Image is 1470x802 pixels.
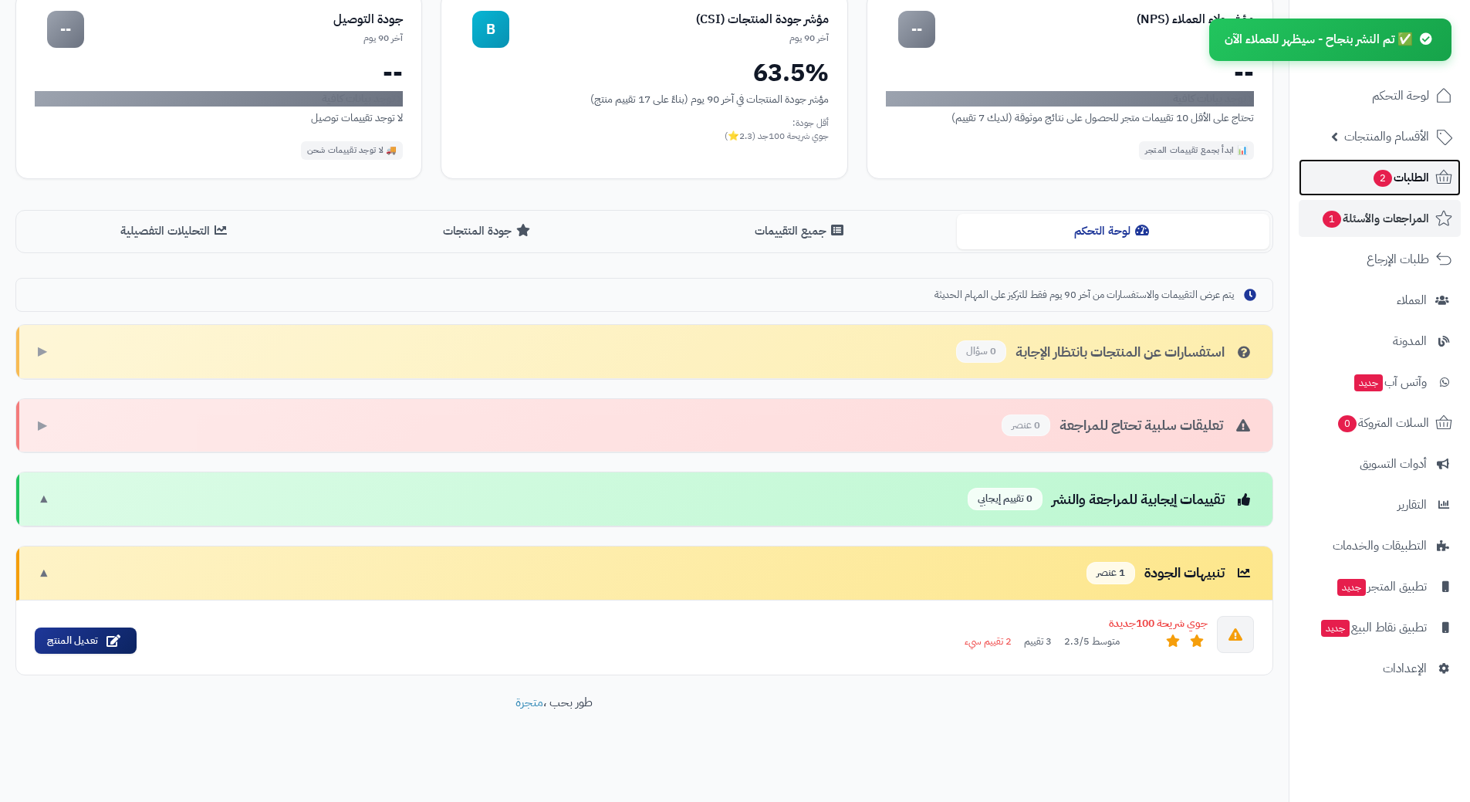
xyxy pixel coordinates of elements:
[1086,562,1254,584] div: تنبيهات الجودة
[472,11,509,48] div: B
[935,32,1254,45] div: آخر 90 يوم
[1064,634,1120,649] span: متوسط 2.3/5
[35,628,137,655] a: تعديل المنتج
[956,340,1006,363] span: 0 سؤال
[1299,282,1461,319] a: العملاء
[965,634,1012,649] span: 2 تقييم سيء
[1372,167,1429,188] span: الطلبات
[886,110,1254,126] div: تحتاج على الأقل 10 تقييمات متجر للحصول على نتائج موثوقة (لديك 7 تقييم)
[1299,568,1461,605] a: تطبيق المتجرجديد
[35,60,403,85] div: --
[1360,453,1427,475] span: أدوات التسويق
[38,490,50,508] span: ▼
[1002,415,1254,437] div: تعليقات سلبية تحتاج للمراجعة
[460,60,828,85] div: 63.5%
[1374,170,1392,187] span: 2
[515,693,543,712] a: متجرة
[1299,200,1461,237] a: المراجعات والأسئلة1
[1299,364,1461,401] a: وآتس آبجديد
[301,141,404,160] div: 🚚 لا توجد تقييمات شحن
[886,60,1254,85] div: --
[1393,330,1427,352] span: المدونة
[1383,658,1427,679] span: الإعدادات
[509,11,828,29] div: مؤشر جودة المنتجات (CSI)
[1299,650,1461,687] a: الإعدادات
[968,488,1254,510] div: تقييمات إيجابية للمراجعة والنشر
[1320,617,1427,638] span: تطبيق نقاط البيع
[956,340,1254,363] div: استفسارات عن المنتجات بانتظار الإجابة
[460,117,828,143] div: أقل جودة: جوي شريحة 100جد (2.3⭐)
[898,11,935,48] div: --
[1225,30,1413,49] span: ✅ تم النشر بنجاح - سيظهر للعملاء الآن
[1336,576,1427,597] span: تطبيق المتجر
[1333,535,1427,557] span: التطبيقات والخدمات
[957,214,1269,249] button: لوحة التحكم
[1299,527,1461,564] a: التطبيقات والخدمات
[1337,412,1429,434] span: السلات المتروكة
[1321,620,1350,637] span: جديد
[934,288,1234,303] span: يتم عرض التقييمات والاستفسارات من آخر 90 يوم فقط للتركيز على المهام الحديثة
[935,11,1254,29] div: مؤشر ولاء العملاء (NPS)
[35,91,403,107] div: لا توجد بيانات كافية
[1299,159,1461,196] a: الطلبات2
[1354,374,1383,391] span: جديد
[1353,371,1427,393] span: وآتس آب
[1321,208,1429,229] span: المراجعات والأسئلة
[84,32,403,45] div: آخر 90 يوم
[1372,85,1429,107] span: لوحة التحكم
[19,214,332,249] button: التحليلات التفصيلية
[332,214,644,249] button: جودة المنتجات
[84,11,403,29] div: جودة التوصيل
[35,110,403,126] div: لا توجد تقييمات توصيل
[38,564,50,582] span: ▼
[1299,445,1461,482] a: أدوات التسويق
[460,91,828,107] div: مؤشر جودة المنتجات في آخر 90 يوم (بناءً على 17 تقييم منتج)
[644,214,957,249] button: جميع التقييمات
[1086,562,1135,584] span: 1 عنصر
[509,32,828,45] div: آخر 90 يوم
[1002,415,1050,437] span: 0 عنصر
[38,417,47,435] span: ▶
[1024,634,1052,649] span: 3 تقييم
[1299,77,1461,114] a: لوحة التحكم
[38,343,47,360] span: ▶
[1299,323,1461,360] a: المدونة
[1139,141,1254,160] div: 📊 ابدأ بجمع تقييمات المتجر
[149,616,1208,631] div: جوي شريحة 100جديدة
[1337,579,1366,596] span: جديد
[1338,415,1357,432] span: 0
[1397,494,1427,516] span: التقارير
[1299,241,1461,278] a: طلبات الإرجاع
[1397,289,1427,311] span: العملاء
[1323,211,1341,228] span: 1
[47,11,84,48] div: --
[886,91,1254,107] div: لا توجد بيانات كافية
[1299,486,1461,523] a: التقارير
[1299,609,1461,646] a: تطبيق نقاط البيعجديد
[1344,126,1429,147] span: الأقسام والمنتجات
[1367,249,1429,270] span: طلبات الإرجاع
[1299,404,1461,442] a: السلات المتروكة0
[968,488,1043,510] span: 0 تقييم إيجابي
